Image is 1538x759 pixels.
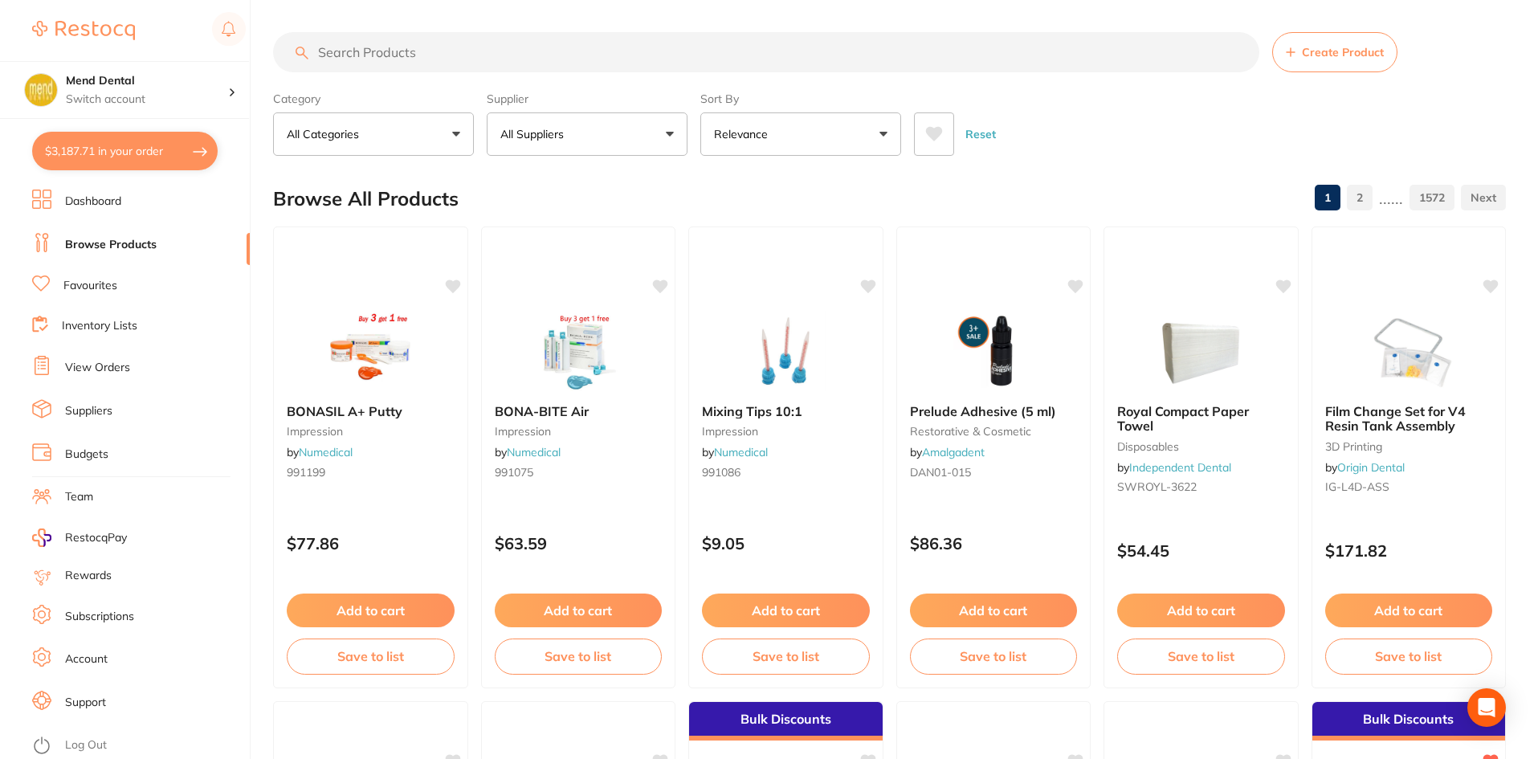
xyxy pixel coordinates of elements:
[1117,440,1285,453] small: disposables
[487,112,687,156] button: All Suppliers
[65,651,108,667] a: Account
[1325,440,1493,453] small: 3D Printing
[287,126,365,142] p: All Categories
[1117,479,1197,494] span: SWROYL-3622
[1337,460,1405,475] a: Origin Dental
[961,112,1001,156] button: Reset
[62,318,137,334] a: Inventory Lists
[702,534,870,553] p: $9.05
[702,403,802,419] span: Mixing Tips 10:1
[1272,32,1397,72] button: Create Product
[910,445,985,459] span: by
[495,445,561,459] span: by
[910,534,1078,553] p: $86.36
[273,92,474,106] label: Category
[1117,594,1285,627] button: Add to cart
[65,737,107,753] a: Log Out
[32,528,51,547] img: RestocqPay
[32,528,127,547] a: RestocqPay
[700,112,901,156] button: Relevance
[910,404,1078,418] b: Prelude Adhesive (5 ml)
[487,92,687,106] label: Supplier
[65,194,121,210] a: Dashboard
[287,404,455,418] b: BONASIL A+ Putty
[1117,403,1249,434] span: Royal Compact Paper Towel
[65,237,157,253] a: Browse Products
[1117,639,1285,674] button: Save to list
[65,489,93,505] a: Team
[702,594,870,627] button: Add to cart
[63,278,117,294] a: Favourites
[910,639,1078,674] button: Save to list
[273,112,474,156] button: All Categories
[495,404,663,418] b: BONA-BITE Air
[910,403,1056,419] span: Prelude Adhesive (5 ml)
[65,403,112,419] a: Suppliers
[32,21,135,40] img: Restocq Logo
[65,609,134,625] a: Subscriptions
[495,534,663,553] p: $63.59
[714,126,774,142] p: Relevance
[1325,541,1493,560] p: $171.82
[287,425,455,438] small: impression
[1325,594,1493,627] button: Add to cart
[714,445,768,459] a: Numedical
[1117,541,1285,560] p: $54.45
[287,639,455,674] button: Save to list
[689,702,883,741] div: Bulk Discounts
[273,188,459,210] h2: Browse All Products
[910,465,971,479] span: DAN01-015
[65,568,112,584] a: Rewards
[66,92,228,108] p: Switch account
[910,425,1078,438] small: restorative & cosmetic
[1379,189,1403,207] p: ......
[495,594,663,627] button: Add to cart
[495,403,589,419] span: BONA-BITE Air
[32,132,218,170] button: $3,187.71 in your order
[700,92,901,106] label: Sort By
[500,126,570,142] p: All Suppliers
[287,534,455,553] p: $77.86
[287,403,402,419] span: BONASIL A+ Putty
[702,425,870,438] small: impression
[702,445,768,459] span: by
[1325,460,1405,475] span: by
[1129,460,1231,475] a: Independent Dental
[66,73,228,89] h4: Mend Dental
[1356,311,1461,391] img: Film Change Set for V4 Resin Tank Assembly
[299,445,353,459] a: Numedical
[495,425,663,438] small: impression
[65,447,108,463] a: Budgets
[25,74,57,106] img: Mend Dental
[1325,404,1493,434] b: Film Change Set for V4 Resin Tank Assembly
[32,733,245,759] button: Log Out
[65,530,127,546] span: RestocqPay
[733,311,838,391] img: Mixing Tips 10:1
[910,594,1078,627] button: Add to cart
[526,311,630,391] img: BONA-BITE Air
[273,32,1259,72] input: Search Products
[1325,403,1466,434] span: Film Change Set for V4 Resin Tank Assembly
[495,465,533,479] span: 991075
[287,594,455,627] button: Add to cart
[702,465,740,479] span: 991086
[507,445,561,459] a: Numedical
[65,360,130,376] a: View Orders
[1117,460,1231,475] span: by
[922,445,985,459] a: Amalgadent
[1315,182,1340,214] a: 1
[1409,182,1454,214] a: 1572
[1148,311,1253,391] img: Royal Compact Paper Towel
[32,12,135,49] a: Restocq Logo
[1347,182,1373,214] a: 2
[1467,688,1506,727] div: Open Intercom Messenger
[287,445,353,459] span: by
[495,639,663,674] button: Save to list
[65,695,106,711] a: Support
[318,311,422,391] img: BONASIL A+ Putty
[702,639,870,674] button: Save to list
[702,404,870,418] b: Mixing Tips 10:1
[287,465,325,479] span: 991199
[1325,639,1493,674] button: Save to list
[1325,479,1389,494] span: IG-L4D-ASS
